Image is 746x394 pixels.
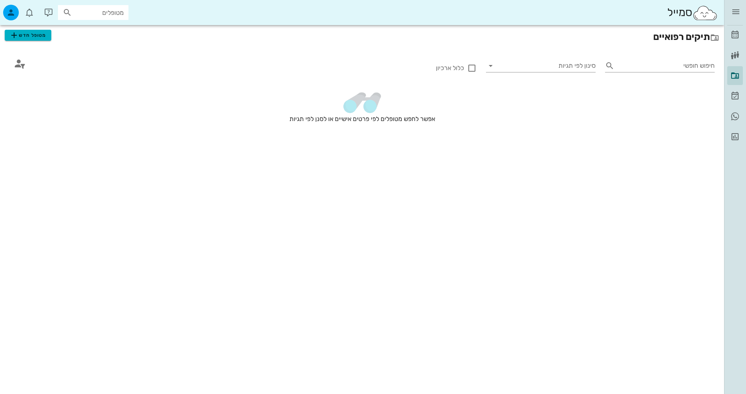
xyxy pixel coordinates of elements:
div: סמייל [667,4,718,21]
span: תג [23,6,28,11]
div: סינון לפי תגיות [486,60,596,72]
label: כלול ארכיון [367,64,464,72]
button: מטופל חדש [5,30,51,41]
a: תג [727,107,743,126]
img: SmileCloud logo [692,5,718,21]
div: אפשר לחפש מטופלים לפי פרטים אישיים או לסנן לפי תגיות [5,85,719,149]
img: telescope.1f74601d.png [342,91,382,114]
button: חיפוש מתקדם [9,53,30,74]
h2: תיקים רפואיים [5,30,719,44]
span: מטופל חדש [9,31,46,40]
